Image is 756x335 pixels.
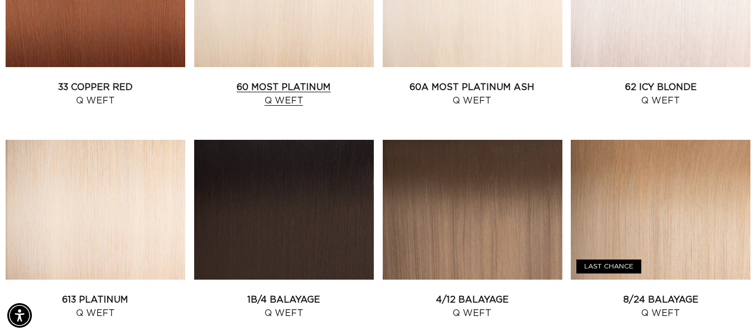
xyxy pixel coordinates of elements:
[571,81,750,107] a: 62 Icy Blonde Q Weft
[7,303,32,328] div: Accessibility Menu
[383,81,562,107] a: 60A Most Platinum Ash Q Weft
[571,293,750,320] a: 8/24 Balayage Q Weft
[6,293,185,320] a: 613 Platinum Q Weft
[700,281,756,335] iframe: Chat Widget
[194,81,374,107] a: 60 Most Platinum Q Weft
[383,293,562,320] a: 4/12 Balayage Q Weft
[194,293,374,320] a: 1B/4 Balayage Q Weft
[6,81,185,107] a: 33 Copper Red Q Weft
